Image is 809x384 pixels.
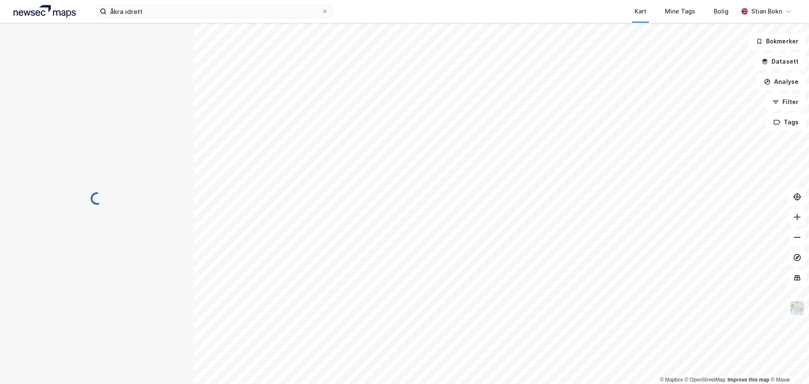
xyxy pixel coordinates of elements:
img: Z [789,300,805,316]
div: Kontrollprogram for chat [767,344,809,384]
button: Tags [766,114,806,131]
a: OpenStreetMap [685,377,726,383]
input: Søk på adresse, matrikkel, gårdeiere, leietakere eller personer [107,5,321,18]
button: Filter [765,94,806,110]
a: Mapbox [660,377,683,383]
div: Kart [635,6,646,16]
button: Bokmerker [749,33,806,50]
a: Improve this map [728,377,769,383]
div: Stian Bokn [751,6,782,16]
img: spinner.a6d8c91a73a9ac5275cf975e30b51cfb.svg [90,192,104,205]
iframe: Chat Widget [767,344,809,384]
button: Datasett [754,53,806,70]
div: Bolig [714,6,729,16]
button: Analyse [757,73,806,90]
img: logo.a4113a55bc3d86da70a041830d287a7e.svg [13,5,76,18]
div: Mine Tags [665,6,695,16]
